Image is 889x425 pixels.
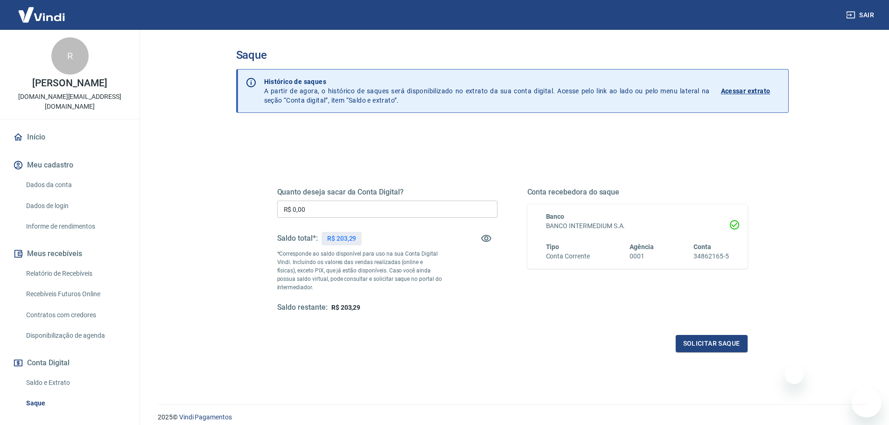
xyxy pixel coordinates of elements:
[264,77,710,105] p: A partir de agora, o histórico de saques será disponibilizado no extrato da sua conta digital. Ac...
[236,49,789,62] h3: Saque
[22,306,128,325] a: Contratos com credores
[785,365,804,384] iframe: Fechar mensagem
[630,251,654,261] h6: 0001
[7,92,132,111] p: [DOMAIN_NAME][EMAIL_ADDRESS][DOMAIN_NAME]
[546,251,590,261] h6: Conta Corrente
[264,77,710,86] p: Histórico de saques
[32,78,107,88] p: [PERSON_NAME]
[22,264,128,283] a: Relatório de Recebíveis
[22,326,128,345] a: Disponibilização de agenda
[546,221,729,231] h6: BANCO INTERMEDIUM S.A.
[22,196,128,216] a: Dados de login
[11,244,128,264] button: Meus recebíveis
[277,303,328,313] h5: Saldo restante:
[11,353,128,373] button: Conta Digital
[277,234,318,243] h5: Saldo total*:
[331,304,361,311] span: R$ 203,29
[852,388,882,418] iframe: Botão para abrir a janela de mensagens
[676,335,748,352] button: Solicitar saque
[11,155,128,175] button: Meu cadastro
[22,217,128,236] a: Informe de rendimentos
[527,188,748,197] h5: Conta recebedora do saque
[844,7,878,24] button: Sair
[546,213,565,220] span: Banco
[22,394,128,413] a: Saque
[277,250,442,292] p: *Corresponde ao saldo disponível para uso na sua Conta Digital Vindi. Incluindo os valores das ve...
[158,412,867,422] p: 2025 ©
[721,77,781,105] a: Acessar extrato
[179,413,232,421] a: Vindi Pagamentos
[277,188,497,197] h5: Quanto deseja sacar da Conta Digital?
[693,243,711,251] span: Conta
[546,243,560,251] span: Tipo
[22,285,128,304] a: Recebíveis Futuros Online
[721,86,770,96] p: Acessar extrato
[22,373,128,392] a: Saldo e Extrato
[693,251,729,261] h6: 34862165-5
[11,127,128,147] a: Início
[22,175,128,195] a: Dados da conta
[51,37,89,75] div: R
[630,243,654,251] span: Agência
[11,0,72,29] img: Vindi
[327,234,357,244] p: R$ 203,29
